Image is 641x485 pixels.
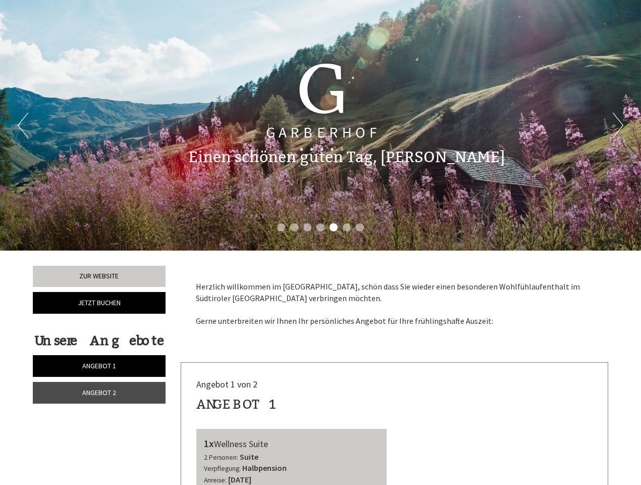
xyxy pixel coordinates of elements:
a: Jetzt buchen [33,292,166,314]
b: 1x [204,437,214,450]
b: Suite [240,452,258,462]
span: Angebot 1 von 2 [196,378,257,390]
b: [DATE] [228,474,251,484]
b: Halbpension [242,463,287,473]
span: Angebot 1 [82,361,116,370]
small: 2 Personen: [204,453,238,462]
div: Angebot 1 [196,395,278,414]
div: Unsere Angebote [33,331,166,350]
h1: Einen schönen guten Tag, [PERSON_NAME] [188,149,505,166]
button: Previous [18,113,28,138]
a: Zur Website [33,266,166,287]
span: Angebot 2 [82,388,116,397]
div: Wellness Suite [204,437,380,451]
small: Anreise: [204,476,227,484]
small: Verpflegung: [204,464,241,473]
p: Herzlich willkommen im [GEOGRAPHIC_DATA], schön dass Sie wieder einen besonderen Wohlfühlaufentha... [196,281,594,327]
button: Next [613,113,623,138]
